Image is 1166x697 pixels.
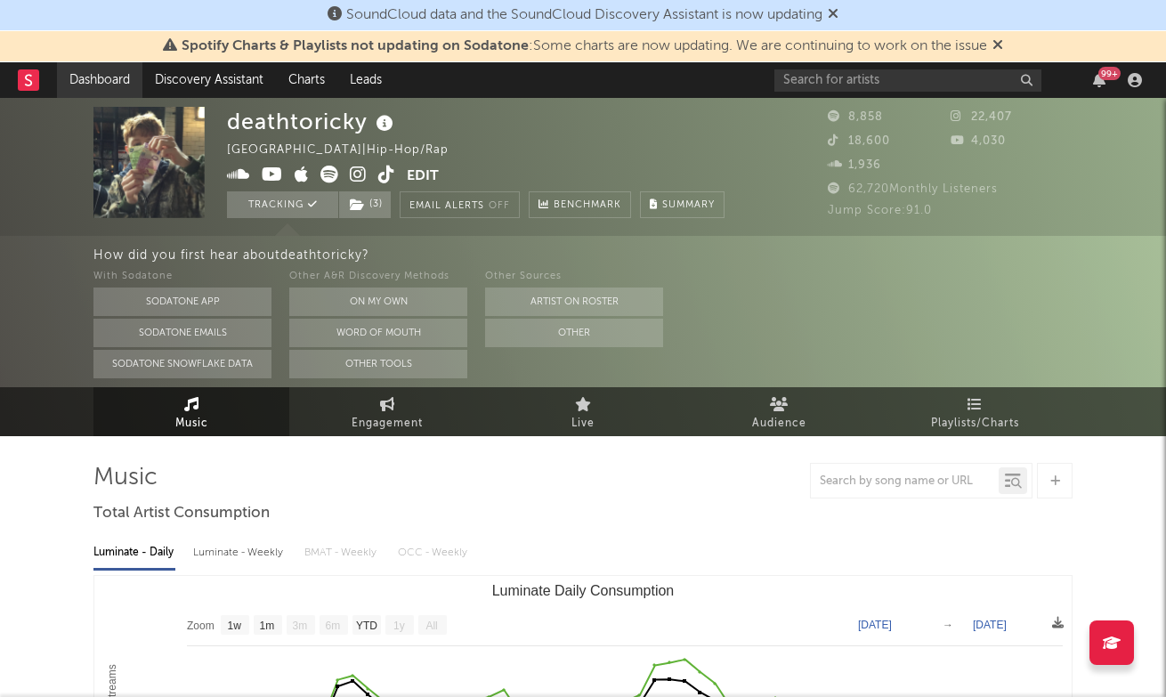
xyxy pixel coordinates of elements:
a: Charts [276,62,337,98]
span: Dismiss [992,39,1003,53]
a: Playlists/Charts [877,387,1073,436]
a: Leads [337,62,394,98]
text: 1y [393,620,405,632]
button: Tracking [227,191,338,218]
a: Dashboard [57,62,142,98]
a: Audience [681,387,877,436]
span: Dismiss [828,8,838,22]
div: 99 + [1098,67,1121,80]
div: Other A&R Discovery Methods [289,266,467,288]
a: Engagement [289,387,485,436]
span: Live [571,413,595,434]
div: deathtoricky [227,107,398,136]
a: Music [93,387,289,436]
div: With Sodatone [93,266,271,288]
span: 62,720 Monthly Listeners [828,183,998,195]
button: Edit [407,166,439,188]
text: [DATE] [973,619,1007,631]
input: Search by song name or URL [811,474,999,489]
button: Artist on Roster [485,288,663,316]
span: 8,858 [828,111,883,123]
span: 22,407 [951,111,1012,123]
div: [GEOGRAPHIC_DATA] | Hip-Hop/Rap [227,140,469,161]
a: Live [485,387,681,436]
text: → [943,619,953,631]
button: (3) [339,191,391,218]
text: YTD [356,620,377,632]
span: 4,030 [951,135,1006,147]
div: How did you first hear about deathtoricky ? [93,245,1166,266]
span: Music [175,413,208,434]
button: Sodatone App [93,288,271,316]
button: Sodatone Emails [93,319,271,347]
text: [DATE] [858,619,892,631]
span: 1,936 [828,159,881,171]
text: 1m [260,620,275,632]
div: Luminate - Weekly [193,538,287,568]
text: 3m [293,620,308,632]
span: Total Artist Consumption [93,503,270,524]
span: SoundCloud data and the SoundCloud Discovery Assistant is now updating [346,8,822,22]
div: Luminate - Daily [93,538,175,568]
button: Word Of Mouth [289,319,467,347]
text: 6m [326,620,341,632]
button: 99+ [1093,73,1105,87]
span: Spotify Charts & Playlists not updating on Sodatone [182,39,529,53]
button: Other [485,319,663,347]
a: Benchmark [529,191,631,218]
button: Email AlertsOff [400,191,520,218]
a: Discovery Assistant [142,62,276,98]
text: All [425,620,437,632]
span: Summary [662,200,715,210]
input: Search for artists [774,69,1041,92]
em: Off [489,201,510,211]
button: Other Tools [289,350,467,378]
span: Engagement [352,413,423,434]
button: On My Own [289,288,467,316]
button: Summary [640,191,725,218]
span: ( 3 ) [338,191,392,218]
div: Other Sources [485,266,663,288]
span: Jump Score: 91.0 [828,205,932,216]
span: Audience [752,413,806,434]
text: 1w [228,620,242,632]
span: 18,600 [828,135,890,147]
text: Zoom [187,620,215,632]
text: Luminate Daily Consumption [492,583,675,598]
button: Sodatone Snowflake Data [93,350,271,378]
span: Playlists/Charts [931,413,1019,434]
span: : Some charts are now updating. We are continuing to work on the issue [182,39,987,53]
span: Benchmark [554,195,621,216]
